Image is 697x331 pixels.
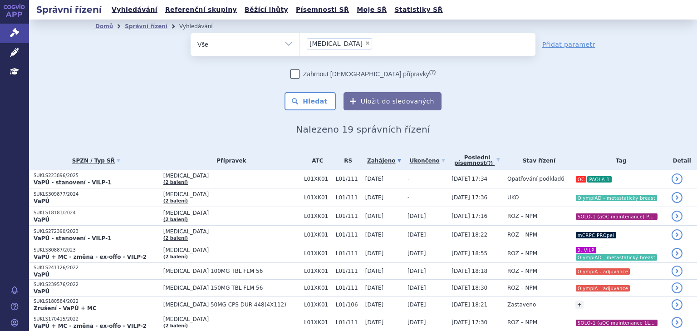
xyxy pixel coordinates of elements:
[407,250,426,257] span: [DATE]
[285,92,336,110] button: Hledat
[354,4,389,16] a: Moje SŘ
[429,69,436,75] abbr: (?)
[375,38,380,49] input: [MEDICAL_DATA]
[507,301,536,308] span: Zastaveno
[34,179,112,186] strong: VaPÚ - stanovení - VILP-1
[163,198,188,203] a: (2 balení)
[486,161,493,166] abbr: (?)
[407,285,426,291] span: [DATE]
[304,194,331,201] span: L01XK01
[507,194,519,201] span: UKO
[507,268,537,274] span: ROZ – NPM
[34,323,147,329] strong: VaPÚ + MC - změna - ex-offo - VILP-2
[407,213,426,219] span: [DATE]
[507,250,537,257] span: ROZ – NPM
[34,298,159,305] p: SUKLS180584/2022
[407,319,426,326] span: [DATE]
[34,198,49,204] strong: VaPÚ
[576,254,658,261] i: OlympiAD - metastatický breast
[162,4,240,16] a: Referenční skupiny
[576,213,658,220] i: SOLO-1 (aOC maintenance) PermRb
[34,228,159,235] p: SUKLS272390/2023
[576,195,658,201] i: OlympiAD - metastatický breast
[109,4,160,16] a: Vyhledávání
[365,285,384,291] span: [DATE]
[507,176,564,182] span: Opatřování podkladů
[336,319,361,326] span: L01/111
[299,151,331,170] th: ATC
[34,254,147,260] strong: VaPÚ + MC - změna - ex-offo - VILP-2
[163,254,188,259] a: (2 balení)
[571,151,667,170] th: Tag
[667,151,697,170] th: Detail
[365,250,384,257] span: [DATE]
[672,299,682,310] a: detail
[365,194,384,201] span: [DATE]
[507,319,537,326] span: ROZ – NPM
[331,151,361,170] th: RS
[293,4,352,16] a: Písemnosti SŘ
[163,228,299,235] span: [MEDICAL_DATA]
[452,176,487,182] span: [DATE] 17:34
[542,40,595,49] a: Přidat parametr
[452,213,487,219] span: [DATE] 17:16
[672,229,682,240] a: detail
[34,210,159,216] p: SUKLS18181/2024
[452,301,487,308] span: [DATE] 18:21
[29,3,109,16] h2: Správní řízení
[296,124,430,135] span: Nalezeno 19 správních řízení
[336,176,361,182] span: L01/111
[365,40,370,46] span: ×
[34,288,49,295] strong: VaPÚ
[365,319,384,326] span: [DATE]
[304,319,331,326] span: L01XK01
[34,217,49,223] strong: VaPÚ
[576,268,630,275] i: OlympiA - adjuvance
[672,266,682,277] a: detail
[34,272,49,278] strong: VaPÚ
[304,301,331,308] span: L01XK01
[587,176,611,183] i: PAOLA-1
[452,232,487,238] span: [DATE] 18:22
[125,23,167,30] a: Správní řízení
[304,176,331,182] span: L01XK01
[34,316,159,322] p: SUKLS170415/2022
[336,250,361,257] span: L01/111
[365,154,403,167] a: Zahájeno
[407,154,447,167] a: Ukončeno
[95,23,113,30] a: Domů
[163,236,188,241] a: (2 balení)
[507,213,537,219] span: ROZ – NPM
[336,285,361,291] span: L01/111
[575,301,584,309] a: +
[304,285,331,291] span: L01XK01
[163,323,188,328] a: (2 balení)
[576,247,596,253] i: 2. VILP
[365,301,384,308] span: [DATE]
[163,173,299,179] span: [MEDICAL_DATA]
[452,250,487,257] span: [DATE] 18:55
[163,316,299,322] span: [MEDICAL_DATA]
[304,232,331,238] span: L01XK01
[365,268,384,274] span: [DATE]
[336,194,361,201] span: L01/111
[392,4,445,16] a: Statistiky SŘ
[34,265,159,271] p: SUKLS241126/2022
[336,268,361,274] span: L01/111
[159,151,299,170] th: Přípravek
[452,285,487,291] span: [DATE] 18:30
[163,180,188,185] a: (2 balení)
[576,285,630,291] i: OlympiA - adjuvance
[336,232,361,238] span: L01/111
[179,20,225,33] li: Vyhledávání
[163,247,299,253] span: [MEDICAL_DATA]
[576,232,616,238] i: mCRPC PROpel
[365,213,384,219] span: [DATE]
[407,194,409,201] span: -
[34,305,97,311] strong: Zrušení - VaPÚ + MC
[336,301,361,308] span: L01/106
[365,232,384,238] span: [DATE]
[452,268,487,274] span: [DATE] 18:18
[163,268,299,274] span: [MEDICAL_DATA] 100MG TBL FLM 56
[163,217,188,222] a: (2 balení)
